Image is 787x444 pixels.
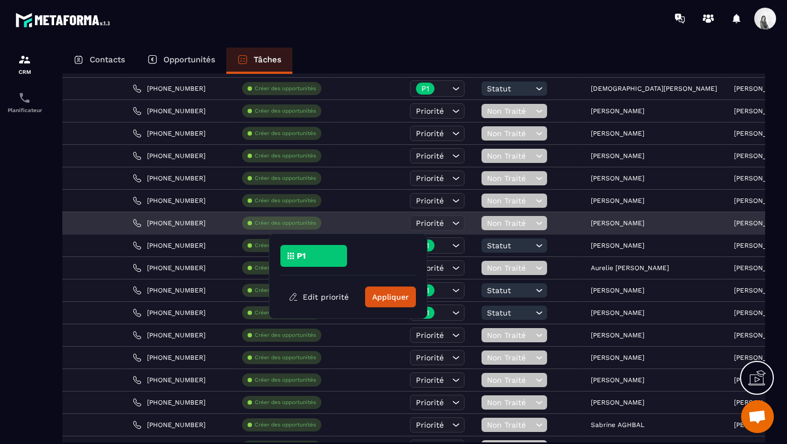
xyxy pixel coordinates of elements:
[591,309,644,317] p: [PERSON_NAME]
[255,287,316,294] p: Créer des opportunités
[133,196,205,205] a: [PHONE_NUMBER]
[255,264,316,272] p: Créer des opportunités
[591,421,644,429] p: Sabrine AGHBAL
[136,48,226,74] a: Opportunités
[255,197,316,205] p: Créer des opportunités
[591,242,644,249] p: [PERSON_NAME]
[591,130,644,137] p: [PERSON_NAME]
[255,309,316,317] p: Créer des opportunités
[591,376,644,384] p: [PERSON_NAME]
[416,264,444,272] span: Priorité
[15,10,114,30] img: logo
[133,151,205,160] a: [PHONE_NUMBER]
[591,287,644,294] p: [PERSON_NAME]
[487,129,533,138] span: Non Traité
[255,219,316,227] p: Créer des opportunités
[297,252,306,260] p: P1
[255,242,316,249] p: Créer des opportunités
[133,241,205,250] a: [PHONE_NUMBER]
[416,174,444,183] span: Priorité
[487,84,533,93] span: Statut
[90,55,125,65] p: Contacts
[487,308,533,317] span: Statut
[487,353,533,362] span: Non Traité
[3,69,46,75] p: CRM
[487,196,533,205] span: Non Traité
[416,107,444,115] span: Priorité
[3,107,46,113] p: Planificateur
[133,264,205,272] a: [PHONE_NUMBER]
[416,420,444,429] span: Priorité
[487,376,533,384] span: Non Traité
[255,331,316,339] p: Créer des opportunités
[416,219,444,227] span: Priorité
[591,354,644,361] p: [PERSON_NAME]
[133,286,205,295] a: [PHONE_NUMBER]
[255,174,316,182] p: Créer des opportunités
[591,107,644,115] p: [PERSON_NAME]
[416,196,444,205] span: Priorité
[18,53,31,66] img: formation
[133,219,205,227] a: [PHONE_NUMBER]
[133,107,205,115] a: [PHONE_NUMBER]
[591,174,644,182] p: [PERSON_NAME]
[591,152,644,160] p: [PERSON_NAME]
[62,48,136,74] a: Contacts
[487,151,533,160] span: Non Traité
[255,130,316,137] p: Créer des opportunités
[421,85,429,92] p: P1
[487,264,533,272] span: Non Traité
[3,83,46,121] a: schedulerschedulerPlanificateur
[255,421,316,429] p: Créer des opportunités
[591,219,644,227] p: [PERSON_NAME]
[133,398,205,407] a: [PHONE_NUMBER]
[416,353,444,362] span: Priorité
[365,287,416,307] button: Appliquer
[255,376,316,384] p: Créer des opportunités
[18,91,31,104] img: scheduler
[487,398,533,407] span: Non Traité
[3,45,46,83] a: formationformationCRM
[416,151,444,160] span: Priorité
[133,129,205,138] a: [PHONE_NUMBER]
[591,399,644,406] p: [PERSON_NAME]
[487,331,533,340] span: Non Traité
[741,400,774,433] div: Ouvrir le chat
[416,398,444,407] span: Priorité
[133,308,205,317] a: [PHONE_NUMBER]
[255,85,316,92] p: Créer des opportunités
[133,174,205,183] a: [PHONE_NUMBER]
[591,85,717,92] p: [DEMOGRAPHIC_DATA][PERSON_NAME]
[255,354,316,361] p: Créer des opportunités
[591,197,644,205] p: [PERSON_NAME]
[133,353,205,362] a: [PHONE_NUMBER]
[133,84,205,93] a: [PHONE_NUMBER]
[163,55,215,65] p: Opportunités
[255,107,316,115] p: Créer des opportunités
[487,420,533,429] span: Non Traité
[254,55,281,65] p: Tâches
[487,286,533,295] span: Statut
[487,219,533,227] span: Non Traité
[133,376,205,384] a: [PHONE_NUMBER]
[255,152,316,160] p: Créer des opportunités
[133,420,205,429] a: [PHONE_NUMBER]
[133,331,205,340] a: [PHONE_NUMBER]
[226,48,292,74] a: Tâches
[255,399,316,406] p: Créer des opportunités
[487,107,533,115] span: Non Traité
[591,331,644,339] p: [PERSON_NAME]
[416,129,444,138] span: Priorité
[487,174,533,183] span: Non Traité
[416,376,444,384] span: Priorité
[591,264,669,272] p: Aurelie [PERSON_NAME]
[487,241,533,250] span: Statut
[416,331,444,340] span: Priorité
[280,287,357,307] button: Edit priorité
